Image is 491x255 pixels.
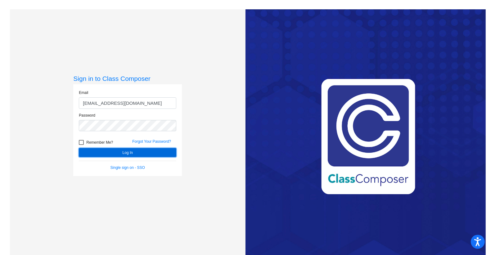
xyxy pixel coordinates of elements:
button: Log In [79,148,176,157]
label: Email [79,90,88,95]
label: Password [79,113,95,118]
a: Forgot Your Password? [132,139,171,144]
a: Single sign on - SSO [110,165,145,170]
span: Remember Me? [86,139,113,146]
h3: Sign in to Class Composer [73,75,182,82]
